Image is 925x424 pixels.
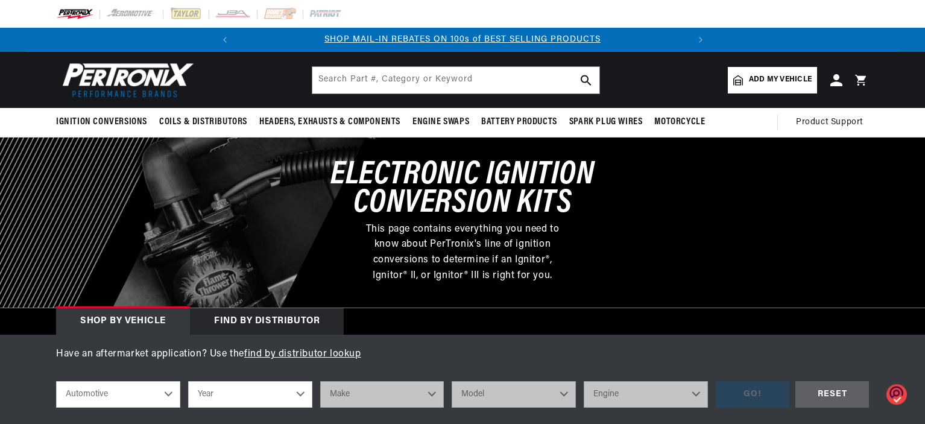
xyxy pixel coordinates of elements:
[569,116,643,128] span: Spark Plug Wires
[689,28,713,52] button: Translation missing: en.sections.announcements.next_announcement
[244,349,361,359] a: find by distributor lookup
[253,108,406,136] summary: Headers, Exhausts & Components
[796,116,863,129] span: Product Support
[749,74,812,86] span: Add my vehicle
[796,108,869,137] summary: Product Support
[584,381,708,408] select: Engine
[56,308,190,335] div: Shop by vehicle
[356,222,569,283] p: This page contains everything you need to know about PerTronix's line of ignition conversions to ...
[728,67,817,93] a: Add my vehicle
[56,59,195,101] img: Pertronix
[654,116,705,128] span: Motorcycle
[26,28,899,52] slideshow-component: Translation missing: en.sections.announcements.announcement_bar
[886,384,907,406] img: o1IwAAAABJRU5ErkJggg==
[56,108,153,136] summary: Ignition Conversions
[452,381,576,408] select: Model
[153,108,253,136] summary: Coils & Distributors
[237,33,689,46] div: Announcement
[56,347,869,362] p: Have an aftermarket application? Use the
[324,35,601,44] a: SHOP MAIL-IN REBATES ON 100s of BEST SELLING PRODUCTS
[648,108,711,136] summary: Motorcycle
[412,116,469,128] span: Engine Swaps
[213,28,237,52] button: Translation missing: en.sections.announcements.previous_announcement
[159,116,247,128] span: Coils & Distributors
[475,108,563,136] summary: Battery Products
[320,381,444,408] select: Make
[259,116,400,128] span: Headers, Exhausts & Components
[282,162,643,218] h3: Electronic Ignition Conversion Kits
[56,381,180,408] select: Ride Type
[190,308,344,335] div: Find by Distributor
[481,116,557,128] span: Battery Products
[312,67,599,93] input: Search Part #, Category or Keyword
[406,108,475,136] summary: Engine Swaps
[56,116,147,128] span: Ignition Conversions
[563,108,649,136] summary: Spark Plug Wires
[795,381,869,408] div: RESET
[237,33,689,46] div: 1 of 2
[573,67,599,93] button: search button
[188,381,312,408] select: Year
